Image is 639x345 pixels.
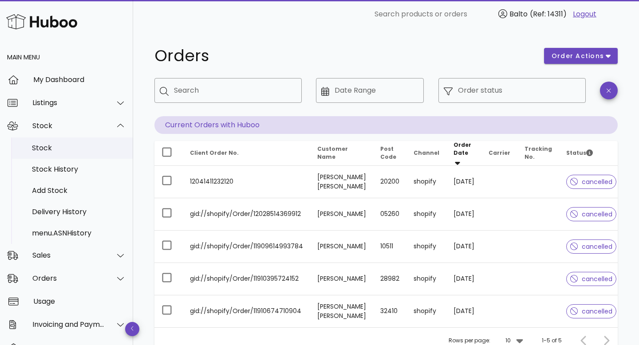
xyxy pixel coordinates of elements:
th: Client Order No. [183,141,310,166]
td: [PERSON_NAME] [PERSON_NAME] [310,295,373,327]
div: Orders [32,274,105,282]
span: Tracking No. [525,145,552,161]
span: Carrier [489,149,510,157]
div: Add Stock [32,186,126,195]
td: [PERSON_NAME] [310,263,373,295]
td: gid://shopify/Order/12028514369912 [183,198,310,231]
td: [PERSON_NAME] [310,198,373,231]
td: [DATE] [446,295,481,327]
span: Channel [414,149,439,157]
div: Stock [32,122,105,130]
h1: Orders [154,48,533,64]
th: Order Date: Sorted descending. Activate to remove sorting. [446,141,481,166]
td: [PERSON_NAME] [310,231,373,263]
div: Stock [32,144,126,152]
div: menu.ASNHistory [32,229,126,237]
div: My Dashboard [33,75,126,84]
td: shopify [406,198,446,231]
span: cancelled [570,308,612,314]
td: [DATE] [446,166,481,198]
div: Listings [32,98,105,107]
span: cancelled [570,243,612,250]
span: cancelled [570,179,612,185]
div: 1-5 of 5 [542,337,562,345]
span: Client Order No. [190,149,239,157]
td: 28982 [373,263,406,295]
td: shopify [406,231,446,263]
td: gid://shopify/Order/11910395724152 [183,263,310,295]
td: [DATE] [446,198,481,231]
td: 32410 [373,295,406,327]
td: [PERSON_NAME] [PERSON_NAME] [310,166,373,198]
div: Invoicing and Payments [32,320,105,329]
span: order actions [551,51,604,61]
th: Customer Name [310,141,373,166]
th: Carrier [481,141,517,166]
td: [DATE] [446,263,481,295]
th: Status [559,141,623,166]
td: shopify [406,263,446,295]
div: 10 [505,337,511,345]
th: Tracking No. [517,141,559,166]
span: cancelled [570,211,612,217]
th: Channel [406,141,446,166]
p: Current Orders with Huboo [154,116,618,134]
td: 05260 [373,198,406,231]
th: Post Code [373,141,406,166]
td: 12041411232120 [183,166,310,198]
span: cancelled [570,276,612,282]
span: Balto [509,9,528,19]
span: Post Code [380,145,396,161]
div: Stock History [32,165,126,173]
div: Usage [33,297,126,306]
span: Status [566,149,593,157]
span: Order Date [454,141,471,157]
td: 10511 [373,231,406,263]
td: shopify [406,295,446,327]
td: shopify [406,166,446,198]
td: gid://shopify/Order/11909614993784 [183,231,310,263]
td: [DATE] [446,231,481,263]
img: Huboo Logo [6,12,77,31]
td: gid://shopify/Order/11910674710904 [183,295,310,327]
a: Logout [573,9,596,20]
td: 20200 [373,166,406,198]
span: Customer Name [317,145,348,161]
div: Delivery History [32,208,126,216]
span: (Ref: 14311) [530,9,567,19]
div: Sales [32,251,105,259]
button: order actions [544,48,618,64]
